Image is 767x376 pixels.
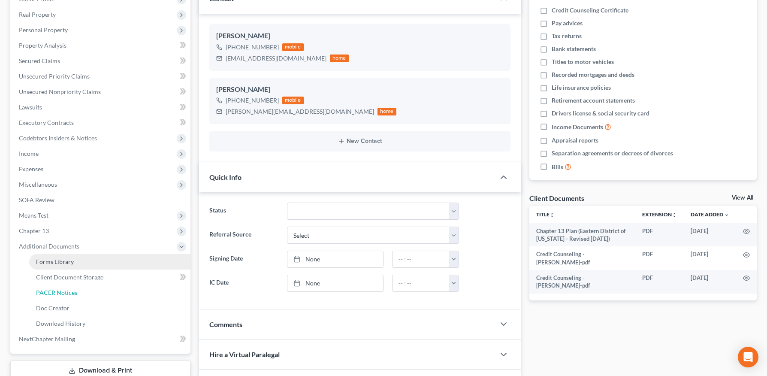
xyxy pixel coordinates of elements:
span: Unsecured Nonpriority Claims [19,88,101,95]
a: Property Analysis [12,38,190,53]
span: Unsecured Priority Claims [19,73,90,80]
a: Doc Creator [29,300,190,316]
div: mobile [282,43,304,51]
span: Means Test [19,212,48,219]
span: PACER Notices [36,289,77,296]
a: Extensionunfold_more [642,211,677,218]
span: Pay advices [552,19,583,27]
td: Chapter 13 Plan (Eastern District of [US_STATE] - Revised [DATE]) [529,223,635,247]
a: SOFA Review [12,192,190,208]
div: home [377,108,396,115]
label: Signing Date [205,251,283,268]
span: Codebtors Insiders & Notices [19,134,97,142]
input: -- : -- [393,251,449,267]
span: Lawsuits [19,103,42,111]
span: Secured Claims [19,57,60,64]
a: Unsecured Nonpriority Claims [12,84,190,100]
a: Forms Library [29,254,190,270]
td: [DATE] [684,270,736,294]
span: Retirement account statements [552,96,635,105]
button: New Contact [216,138,504,145]
span: Recorded mortgages and deeds [552,70,634,79]
span: Tax returns [552,32,582,40]
div: [PHONE_NUMBER] [226,43,279,52]
span: Income Documents [552,123,603,131]
a: None [287,251,383,267]
span: Additional Documents [19,243,79,250]
span: Property Analysis [19,42,66,49]
a: PACER Notices [29,285,190,300]
span: Miscellaneous [19,181,57,188]
span: Doc Creator [36,304,69,312]
span: Credit Counseling Certificate [552,6,628,15]
span: Income [19,150,39,157]
i: expand_more [724,212,729,218]
input: -- : -- [393,275,449,291]
span: Hire a Virtual Paralegal [209,350,280,358]
div: [PHONE_NUMBER] [226,96,279,105]
span: Download History [36,320,85,327]
a: Unsecured Priority Claims [12,69,190,84]
td: PDF [635,270,684,294]
a: NextChapter Mailing [12,331,190,347]
span: Bank statements [552,45,596,53]
div: Open Intercom Messenger [738,347,758,367]
td: PDF [635,223,684,247]
i: unfold_more [550,212,555,218]
td: Credit Counseling - [PERSON_NAME]-pdf [529,246,635,270]
span: Life insurance policies [552,83,611,92]
i: unfold_more [672,212,677,218]
span: Expenses [19,165,43,173]
span: SOFA Review [19,196,54,203]
span: Chapter 13 [19,227,49,234]
a: View All [732,195,753,201]
label: Status [205,203,283,220]
a: Titleunfold_more [536,211,555,218]
a: Executory Contracts [12,115,190,130]
a: Lawsuits [12,100,190,115]
span: Client Document Storage [36,273,103,281]
a: Date Added expand_more [691,211,729,218]
span: Separation agreements or decrees of divorces [552,149,673,158]
div: home [330,55,349,62]
div: [PERSON_NAME] [216,85,504,95]
span: Appraisal reports [552,136,598,145]
div: [EMAIL_ADDRESS][DOMAIN_NAME] [226,54,326,63]
span: Drivers license & social security card [552,109,649,118]
label: Referral Source [205,227,283,244]
span: Titles to motor vehicles [552,58,614,66]
span: Quick Info [209,173,242,181]
label: IC Date [205,275,283,292]
span: Real Property [19,11,56,18]
span: Forms Library [36,258,74,265]
a: None [287,275,383,291]
div: [PERSON_NAME] [216,31,504,41]
td: Credit Counseling - [PERSON_NAME]-pdf [529,270,635,294]
a: Client Document Storage [29,270,190,285]
span: Executory Contracts [19,119,74,126]
span: Comments [209,320,242,328]
div: [PERSON_NAME][EMAIL_ADDRESS][DOMAIN_NAME] [226,107,374,116]
a: Secured Claims [12,53,190,69]
div: mobile [282,97,304,104]
td: [DATE] [684,223,736,247]
span: Bills [552,163,563,171]
span: Personal Property [19,26,68,33]
td: PDF [635,246,684,270]
td: [DATE] [684,246,736,270]
a: Download History [29,316,190,331]
div: Client Documents [529,194,584,203]
span: NextChapter Mailing [19,335,75,343]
